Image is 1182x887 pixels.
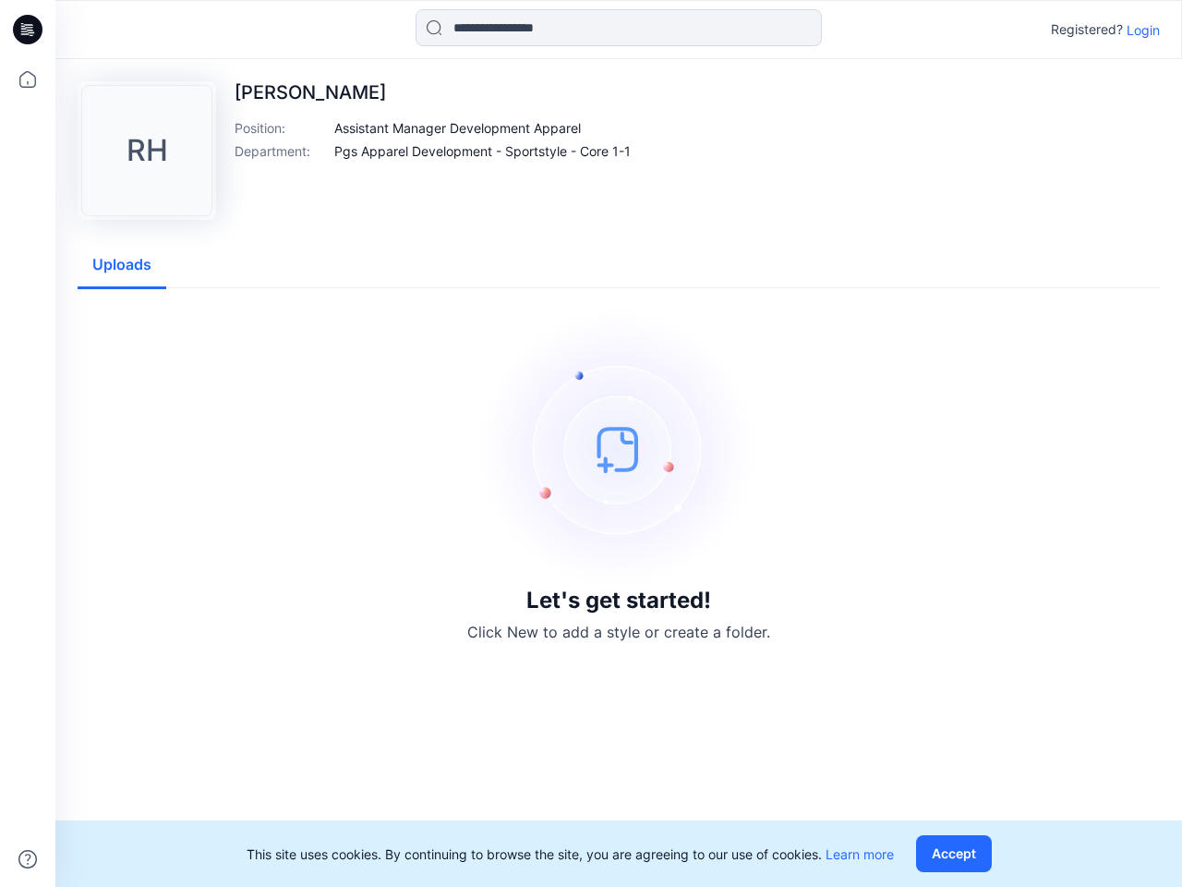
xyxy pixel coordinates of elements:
[235,118,327,138] p: Position :
[334,118,581,138] p: Assistant Manager Development Apparel
[81,85,212,216] div: RH
[1127,20,1160,40] p: Login
[235,81,631,103] p: [PERSON_NAME]
[916,835,992,872] button: Accept
[235,141,327,161] p: Department :
[247,844,894,864] p: This site uses cookies. By continuing to browse the site, you are agreeing to our use of cookies.
[480,310,757,588] img: empty-state-image.svg
[334,141,631,161] p: Pgs Apparel Development - Sportstyle - Core 1-1
[467,621,770,643] p: Click New to add a style or create a folder.
[826,846,894,862] a: Learn more
[78,242,166,289] button: Uploads
[526,588,711,614] h3: Let's get started!
[1051,18,1123,41] p: Registered?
